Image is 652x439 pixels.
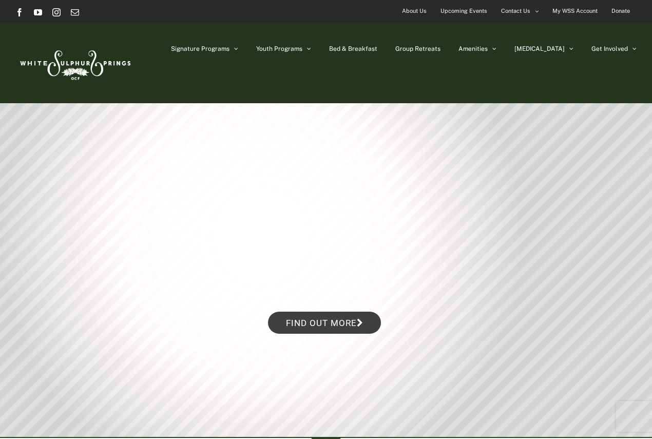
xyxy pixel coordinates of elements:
[395,46,440,52] span: Group Retreats
[611,4,630,18] span: Donate
[514,46,565,52] span: [MEDICAL_DATA]
[458,46,488,52] span: Amenities
[256,23,311,74] a: Youth Programs
[34,8,42,16] a: YouTube
[52,8,61,16] a: Instagram
[268,312,381,334] a: Find out more
[171,23,238,74] a: Signature Programs
[458,23,496,74] a: Amenities
[591,23,637,74] a: Get Involved
[15,8,24,16] a: Facebook
[15,39,133,87] img: White Sulphur Springs Logo
[514,23,573,74] a: [MEDICAL_DATA]
[402,4,427,18] span: About Us
[256,46,302,52] span: Youth Programs
[395,23,440,74] a: Group Retreats
[329,46,377,52] span: Bed & Breakfast
[329,23,377,74] a: Bed & Breakfast
[501,4,530,18] span: Contact Us
[171,46,229,52] span: Signature Programs
[171,23,637,74] nav: Main Menu
[71,8,79,16] a: Email
[591,46,628,52] span: Get Involved
[552,4,598,18] span: My WSS Account
[99,250,551,291] rs-layer: Winter Retreats at the Springs
[440,4,487,18] span: Upcoming Events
